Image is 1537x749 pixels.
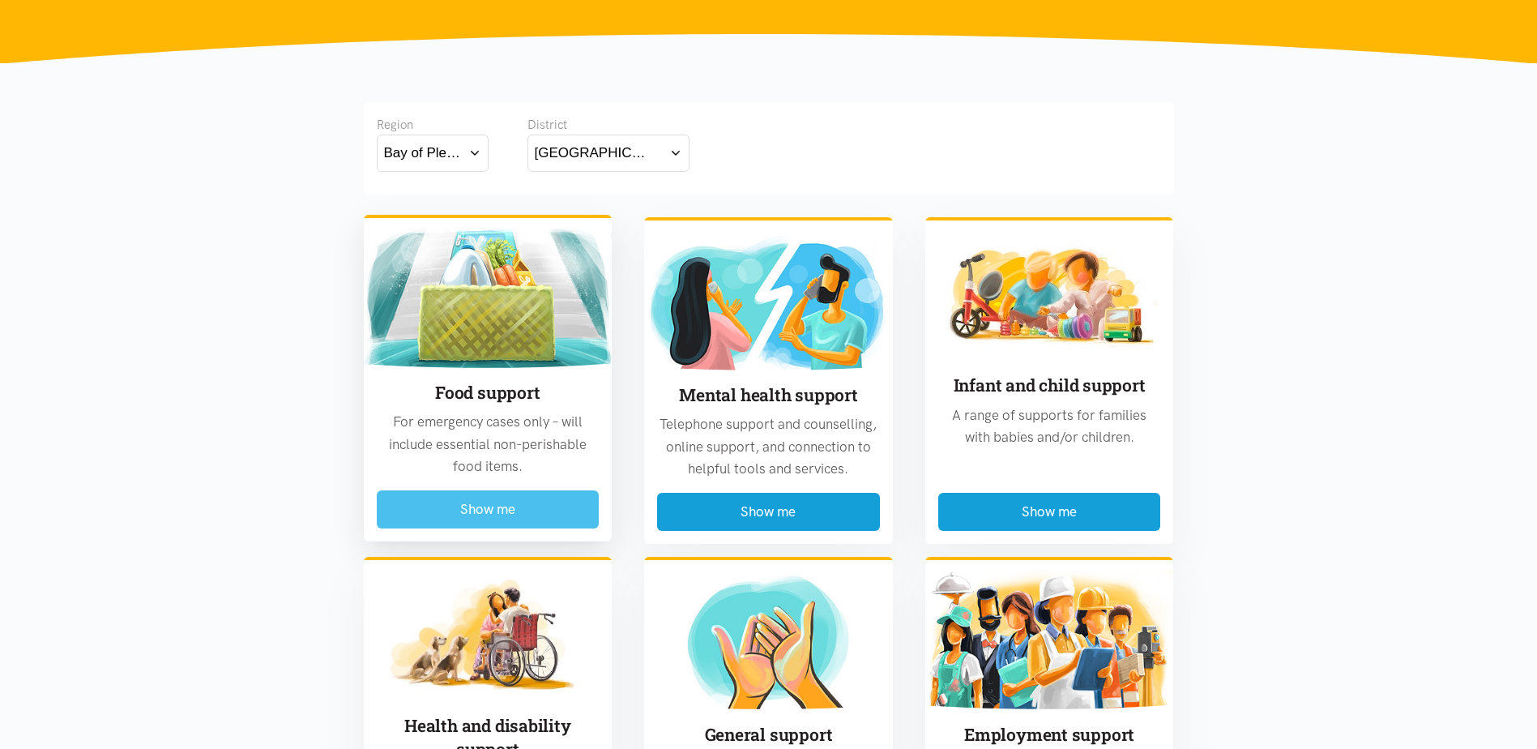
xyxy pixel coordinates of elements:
p: Telephone support and counselling, online support, and connection to helpful tools and services. [657,413,880,480]
div: Region [377,115,489,135]
h3: Infant and child support [938,374,1161,397]
div: [GEOGRAPHIC_DATA] [535,142,653,164]
p: For emergency cases only – will include essential non-perishable food items. [377,411,600,477]
div: District [527,115,690,135]
button: Show me [938,493,1161,531]
button: [GEOGRAPHIC_DATA] [527,135,690,171]
button: Show me [377,490,600,529]
h3: General support [657,723,880,747]
p: A range of supports for families with babies and/or children. [938,404,1161,448]
h3: Food support [377,381,600,404]
h3: Employment support [938,723,1161,747]
button: Bay of Plenty [377,135,489,171]
div: Bay of Plenty [384,142,462,164]
button: Show me [657,493,880,531]
h3: Mental health support [657,383,880,407]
